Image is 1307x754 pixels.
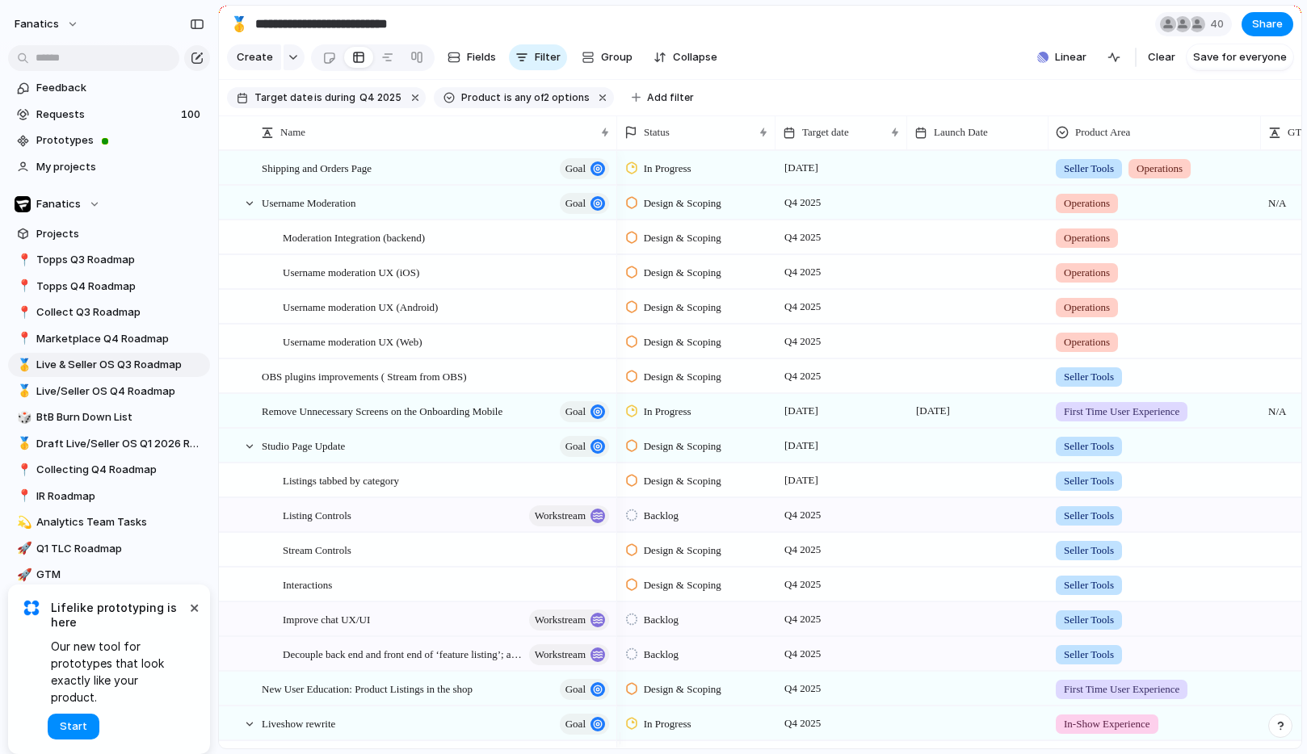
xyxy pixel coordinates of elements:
span: Clear [1148,49,1175,65]
span: Name [280,124,305,140]
div: 🎲 [17,408,28,427]
span: workstream [535,643,586,666]
span: Design & Scoping [644,438,721,454]
button: Q4 2025 [356,89,405,107]
span: is [314,90,322,105]
span: Listings tabbed by category [283,471,399,489]
button: 🥇 [15,436,31,452]
span: Operations [1064,334,1110,350]
span: [DATE] [780,158,822,178]
span: goal [565,192,586,215]
span: Seller Tools [1064,369,1114,385]
span: Collapse [673,49,717,65]
button: 2 options [545,89,593,107]
span: Operations [1064,195,1110,212]
button: goal [560,436,609,457]
div: 📍 [17,304,28,322]
span: Projects [36,226,204,242]
button: 🥇 [15,383,31,400]
span: Linear [1055,49,1086,65]
span: Topps Q4 Roadmap [36,279,204,295]
span: Listing Controls [283,505,351,524]
span: fanatics [15,16,59,32]
div: 💫 [17,513,28,532]
div: 📍 [17,461,28,480]
button: 📍 [15,252,31,268]
span: Seller Tools [1064,161,1114,177]
span: My projects [36,159,204,175]
span: Analytics Team Tasks [36,514,204,530]
span: workstream [535,609,586,631]
span: GTM [36,567,204,583]
div: 📍 [17,251,28,270]
span: Moderation Integration (backend) [283,228,425,246]
div: 🥇 [17,382,28,400]
span: Q4 2025 [780,679,825,698]
span: [DATE] [780,471,822,490]
span: Feedback [36,80,204,96]
button: Clear [1141,44,1182,70]
span: Our new tool for prototypes that look exactly like your product. [51,638,186,706]
button: 🎲 [15,409,31,425]
span: Add filter [647,90,694,105]
span: Start [60,718,87,735]
span: Q4 2025 [780,228,825,247]
span: Fields [467,49,496,65]
span: Seller Tools [1064,438,1114,454]
span: 40 [1210,16,1229,32]
span: Stream Controls [283,540,351,559]
button: Filter [509,44,567,70]
span: 100 [181,107,204,123]
button: workstream [529,644,609,665]
span: Backlog [644,647,679,663]
button: Share [1242,12,1293,36]
span: Q4 2025 [780,575,825,594]
span: Operations [1064,265,1110,281]
button: isduring [313,89,358,107]
button: 📍 [15,279,31,295]
span: options [539,90,590,105]
span: In Progress [644,161,691,177]
div: 📍IR Roadmap [8,484,210,509]
span: Seller Tools [1064,612,1114,628]
span: Seller Tools [1064,647,1114,663]
div: 🚀 [17,566,28,584]
div: 🥇Live/Seller OS Q4 Roadmap [8,379,210,404]
a: Prototypes [8,128,210,153]
span: during [322,90,355,105]
button: 📍 [15,331,31,347]
span: Operations [1137,161,1183,177]
span: goal [565,678,586,701]
span: IR Roadmap [36,488,204,505]
span: 2 [539,91,552,103]
span: OBS plugins improvements ( Stream from OBS) [262,367,467,385]
button: 🥇 [226,11,252,37]
span: Create [237,49,273,65]
span: First Time User Experience [1064,681,1179,697]
div: 🏥Problem Areas [8,589,210,614]
span: is [504,90,512,105]
span: Save for everyone [1193,49,1287,65]
span: Q4 2025 [780,609,825,629]
span: Collecting Q4 Roadmap [36,462,204,478]
span: Q4 2025 [780,714,825,733]
a: 🎲BtB Burn Down List [8,405,210,429]
button: fanatics [7,11,87,37]
span: Topps Q3 Roadmap [36,252,204,268]
span: Interactions [283,575,332,593]
span: Operations [1064,230,1110,246]
span: Design & Scoping [644,265,721,281]
span: Backlog [644,508,679,524]
span: Q4 2025 [780,193,825,212]
button: workstream [529,609,609,630]
a: 📍Collecting Q4 Roadmap [8,458,210,482]
span: Design & Scoping [644,473,721,489]
a: 🥇Live & Seller OS Q3 Roadmap [8,353,210,377]
span: workstream [535,505,586,527]
span: In Progress [644,716,691,732]
span: goal [565,713,586,735]
a: Feedback [8,76,210,100]
a: 📍Topps Q4 Roadmap [8,274,210,299]
a: My projects [8,155,210,179]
